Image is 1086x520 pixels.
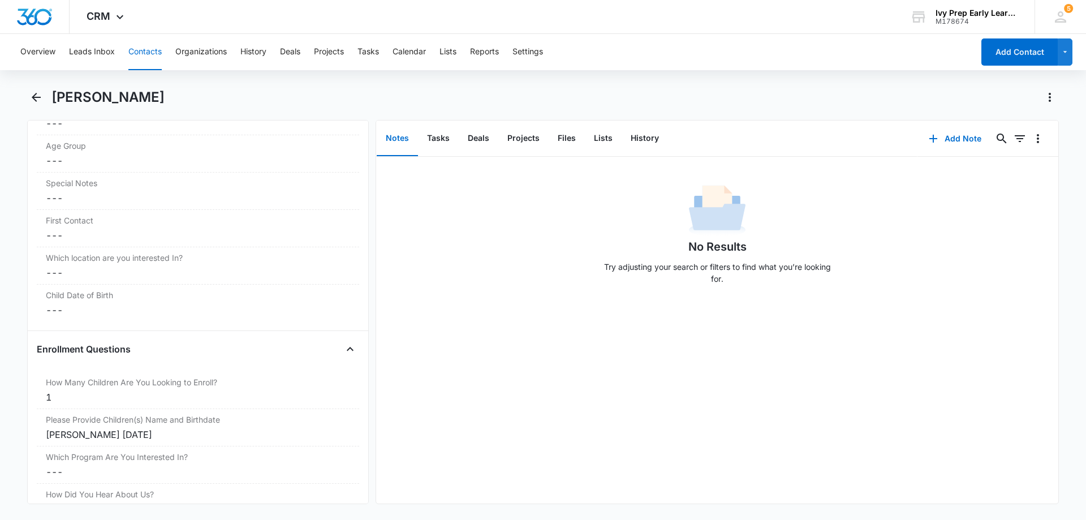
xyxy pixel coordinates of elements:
div: Please Provide Children(s) Name and Birthdate[PERSON_NAME] [DATE] [37,409,359,446]
button: Deals [280,34,300,70]
button: Add Contact [981,38,1058,66]
button: Projects [498,121,549,156]
button: Search... [993,130,1011,148]
button: Lists [585,121,622,156]
button: History [240,34,266,70]
div: First Contact--- [37,210,359,247]
button: Overflow Menu [1029,130,1047,148]
dd: --- [46,502,350,516]
div: Which location are you interested In?--- [37,247,359,285]
button: Tasks [418,121,459,156]
button: Organizations [175,34,227,70]
button: Notes [377,121,418,156]
dd: --- [46,465,350,479]
label: First Contact [46,214,350,226]
label: How Did You Hear About Us? [46,488,350,500]
h4: Enrollment Questions [37,342,131,356]
dd: --- [46,266,350,280]
label: Special Notes [46,177,350,189]
dd: --- [46,191,350,205]
button: Projects [314,34,344,70]
div: Child Date of Birth--- [37,285,359,321]
label: Child Date of Birth [46,289,350,301]
button: Calendar [393,34,426,70]
div: 1 [46,390,350,404]
button: Add Note [917,125,993,152]
button: Actions [1041,88,1059,106]
button: Lists [439,34,456,70]
span: CRM [87,10,110,22]
dd: --- [46,117,350,130]
div: account name [936,8,1018,18]
dd: --- [46,303,350,317]
button: Reports [470,34,499,70]
button: Filters [1011,130,1029,148]
h1: [PERSON_NAME] [51,89,165,106]
button: Tasks [357,34,379,70]
div: Age Group--- [37,135,359,173]
label: Which Program Are You Interested In? [46,451,350,463]
div: How Many Children Are You Looking to Enroll?1 [37,372,359,409]
dd: --- [46,229,350,242]
button: Settings [512,34,543,70]
label: Which location are you interested In? [46,252,350,264]
img: No Data [689,182,745,238]
button: Leads Inbox [69,34,115,70]
button: Files [549,121,585,156]
button: History [622,121,668,156]
button: Contacts [128,34,162,70]
div: account id [936,18,1018,25]
div: [PERSON_NAME] [DATE] [46,428,350,441]
span: 5 [1064,4,1073,13]
button: Back [27,88,45,106]
div: Which Program Are You Interested In?--- [37,446,359,484]
button: Deals [459,121,498,156]
div: notifications count [1064,4,1073,13]
button: Overview [20,34,55,70]
h1: No Results [688,238,747,255]
label: Age Group [46,140,350,152]
dd: --- [46,154,350,167]
button: Close [341,340,359,358]
label: Please Provide Children(s) Name and Birthdate [46,414,350,426]
label: How Many Children Are You Looking to Enroll? [46,376,350,388]
div: Special Notes--- [37,173,359,210]
p: Try adjusting your search or filters to find what you’re looking for. [598,261,836,285]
